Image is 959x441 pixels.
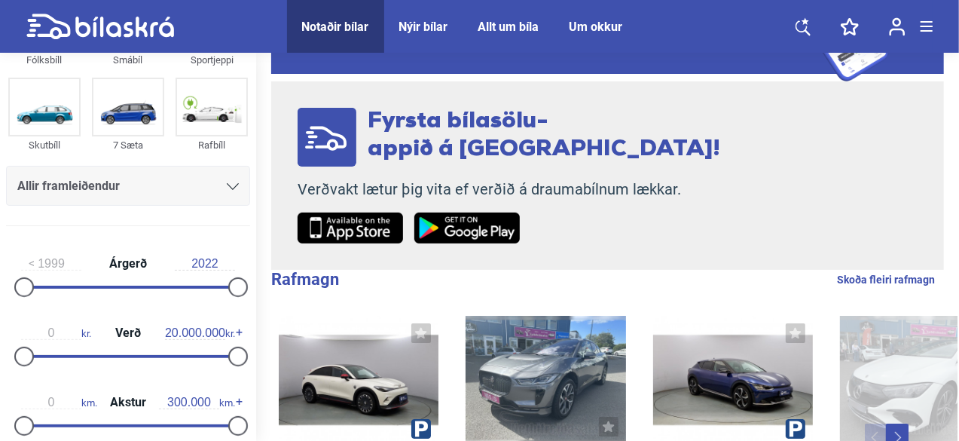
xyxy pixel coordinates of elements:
span: kr. [21,326,91,340]
span: Verð [111,327,145,339]
p: Verðvakt lætur þig vita ef verðið á draumabílnum lækkar. [298,180,720,199]
a: Um okkur [570,20,623,34]
span: Akstur [106,397,150,409]
a: Allt um bíla [478,20,539,34]
div: Smábíl [92,51,164,69]
div: 7 Sæta [92,136,164,154]
div: Rafbíll [176,136,248,154]
span: Allir framleiðendur [17,176,120,197]
a: Notaðir bílar [302,20,369,34]
span: Árgerð [105,258,151,270]
b: Rafmagn [271,270,339,289]
span: km. [159,396,235,409]
span: kr. [165,326,235,340]
a: Nýir bílar [399,20,448,34]
div: Sportjeppi [176,51,248,69]
div: Fólksbíll [8,51,81,69]
a: Skoða fleiri rafmagn [837,270,935,289]
div: Skutbíll [8,136,81,154]
span: km. [21,396,97,409]
img: user-login.svg [889,17,906,36]
span: Fyrsta bílasölu- appið á [GEOGRAPHIC_DATA]! [368,110,720,161]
